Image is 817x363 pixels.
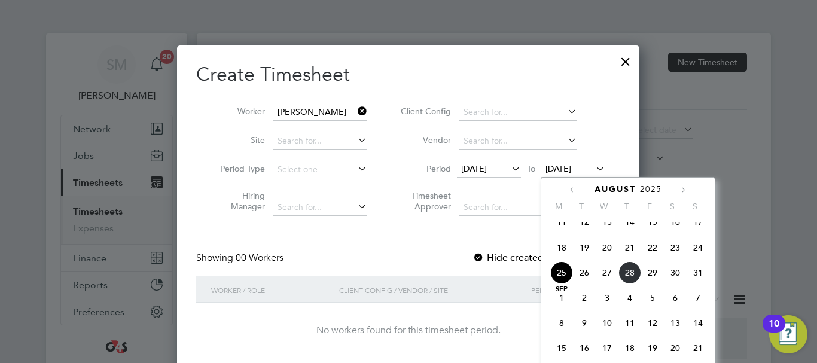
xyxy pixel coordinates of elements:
[687,312,709,334] span: 14
[397,135,451,145] label: Vendor
[596,337,618,359] span: 17
[664,312,687,334] span: 13
[547,201,570,212] span: M
[550,286,573,292] span: Sep
[664,286,687,309] span: 6
[618,337,641,359] span: 18
[640,184,661,194] span: 2025
[769,324,779,339] div: 10
[664,261,687,284] span: 30
[397,106,451,117] label: Client Config
[596,261,618,284] span: 27
[641,236,664,259] span: 22
[461,163,487,174] span: [DATE]
[618,236,641,259] span: 21
[664,211,687,233] span: 16
[397,163,451,174] label: Period
[573,286,596,309] span: 2
[273,161,367,178] input: Select one
[687,261,709,284] span: 31
[687,286,709,309] span: 7
[550,337,573,359] span: 15
[618,312,641,334] span: 11
[196,62,620,87] h2: Create Timesheet
[550,236,573,259] span: 18
[273,104,367,121] input: Search for...
[573,312,596,334] span: 9
[573,211,596,233] span: 12
[550,211,573,233] span: 11
[211,190,265,212] label: Hiring Manager
[528,276,608,304] div: Period
[273,199,367,216] input: Search for...
[687,236,709,259] span: 24
[211,135,265,145] label: Site
[208,276,336,304] div: Worker / Role
[661,201,684,212] span: S
[459,199,577,216] input: Search for...
[641,261,664,284] span: 29
[593,201,615,212] span: W
[573,337,596,359] span: 16
[550,261,573,284] span: 25
[641,312,664,334] span: 12
[545,163,571,174] span: [DATE]
[570,201,593,212] span: T
[472,252,594,264] label: Hide created timesheets
[397,190,451,212] label: Timesheet Approver
[641,211,664,233] span: 15
[596,236,618,259] span: 20
[550,312,573,334] span: 8
[664,236,687,259] span: 23
[236,252,283,264] span: 00 Workers
[664,337,687,359] span: 20
[273,133,367,150] input: Search for...
[638,201,661,212] span: F
[769,315,807,353] button: Open Resource Center, 10 new notifications
[687,337,709,359] span: 21
[596,211,618,233] span: 13
[573,261,596,284] span: 26
[459,104,577,121] input: Search for...
[596,286,618,309] span: 3
[641,286,664,309] span: 5
[573,236,596,259] span: 19
[208,324,608,337] div: No workers found for this timesheet period.
[523,161,539,176] span: To
[459,133,577,150] input: Search for...
[687,211,709,233] span: 17
[550,286,573,309] span: 1
[336,276,528,304] div: Client Config / Vendor / Site
[618,286,641,309] span: 4
[641,337,664,359] span: 19
[595,184,636,194] span: August
[615,201,638,212] span: T
[618,211,641,233] span: 14
[211,163,265,174] label: Period Type
[596,312,618,334] span: 10
[684,201,706,212] span: S
[196,252,286,264] div: Showing
[618,261,641,284] span: 28
[211,106,265,117] label: Worker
